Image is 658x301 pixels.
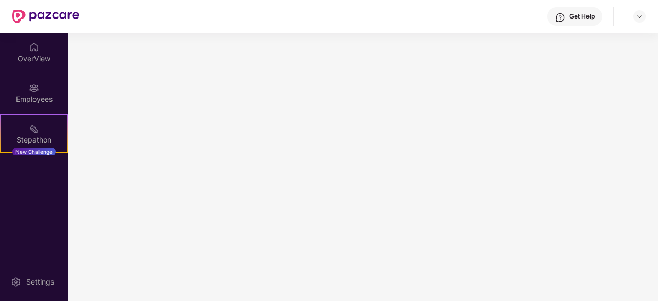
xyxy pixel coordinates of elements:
[12,10,79,23] img: New Pazcare Logo
[1,135,67,145] div: Stepathon
[23,277,57,287] div: Settings
[12,148,56,156] div: New Challenge
[635,12,644,21] img: svg+xml;base64,PHN2ZyBpZD0iRHJvcGRvd24tMzJ4MzIiIHhtbG5zPSJodHRwOi8vd3d3LnczLm9yZy8yMDAwL3N2ZyIgd2...
[29,83,39,93] img: svg+xml;base64,PHN2ZyBpZD0iRW1wbG95ZWVzIiB4bWxucz0iaHR0cDovL3d3dy53My5vcmcvMjAwMC9zdmciIHdpZHRoPS...
[569,12,595,21] div: Get Help
[29,42,39,52] img: svg+xml;base64,PHN2ZyBpZD0iSG9tZSIgeG1sbnM9Imh0dHA6Ly93d3cudzMub3JnLzIwMDAvc3ZnIiB3aWR0aD0iMjAiIG...
[11,277,21,287] img: svg+xml;base64,PHN2ZyBpZD0iU2V0dGluZy0yMHgyMCIgeG1sbnM9Imh0dHA6Ly93d3cudzMub3JnLzIwMDAvc3ZnIiB3aW...
[29,123,39,134] img: svg+xml;base64,PHN2ZyB4bWxucz0iaHR0cDovL3d3dy53My5vcmcvMjAwMC9zdmciIHdpZHRoPSIyMSIgaGVpZ2h0PSIyMC...
[555,12,565,23] img: svg+xml;base64,PHN2ZyBpZD0iSGVscC0zMngzMiIgeG1sbnM9Imh0dHA6Ly93d3cudzMub3JnLzIwMDAvc3ZnIiB3aWR0aD...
